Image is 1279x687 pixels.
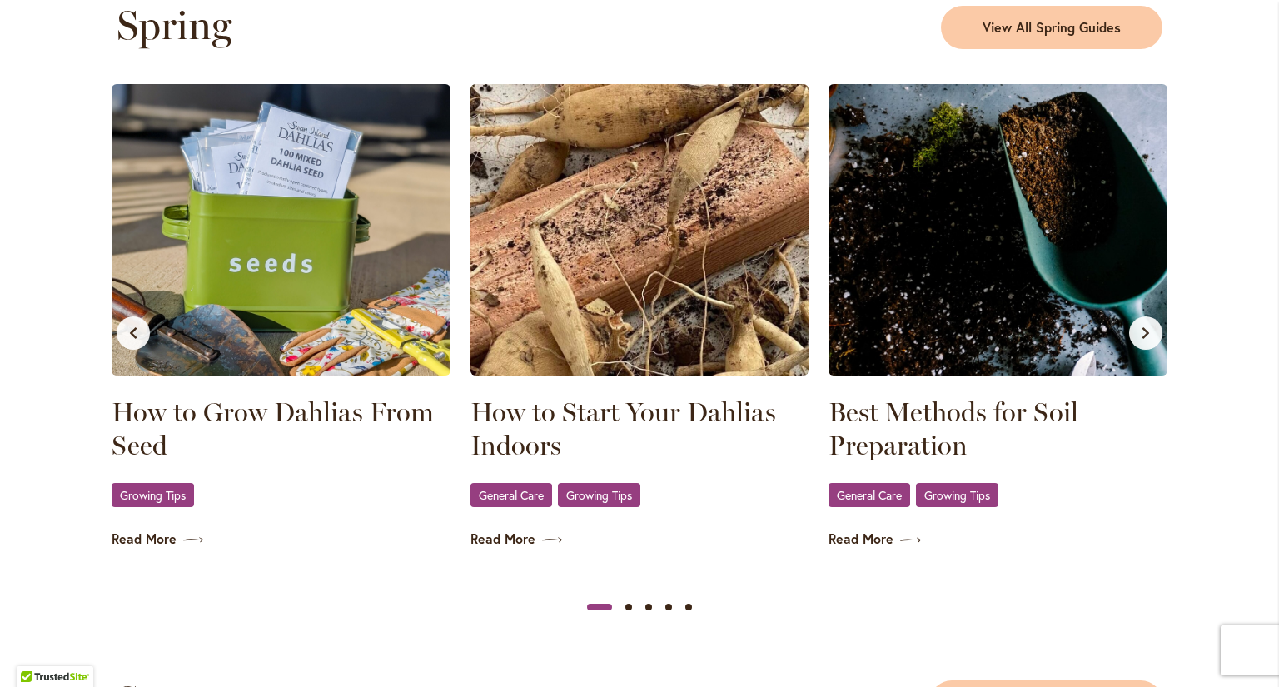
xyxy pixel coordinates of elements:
[1129,316,1162,350] button: Next slide
[659,597,679,617] button: Slide 4
[829,84,1167,376] img: Soil in a shovel
[112,84,450,376] img: Seed Packets displayed in a Seed tin
[470,482,809,510] div: ,
[470,483,552,507] a: General Care
[120,490,186,500] span: Growing Tips
[112,483,194,507] a: Growing Tips
[587,597,612,617] button: Slide 1
[829,482,1167,510] div: ,
[566,490,632,500] span: Growing Tips
[470,530,809,549] a: Read More
[983,18,1121,37] span: View All Spring Guides
[837,490,902,500] span: General Care
[829,530,1167,549] a: Read More
[112,530,450,549] a: Read More
[639,597,659,617] button: Slide 3
[479,490,544,500] span: General Care
[117,2,630,48] h2: Spring
[941,6,1162,49] a: View All Spring Guides
[112,396,450,462] a: How to Grow Dahlias From Seed
[916,483,998,507] a: Growing Tips
[117,316,150,350] button: Previous slide
[829,483,910,507] a: General Care
[679,597,699,617] button: Slide 5
[619,597,639,617] button: Slide 2
[924,490,990,500] span: Growing Tips
[558,483,640,507] a: Growing Tips
[829,396,1167,462] a: Best Methods for Soil Preparation
[470,396,809,462] a: How to Start Your Dahlias Indoors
